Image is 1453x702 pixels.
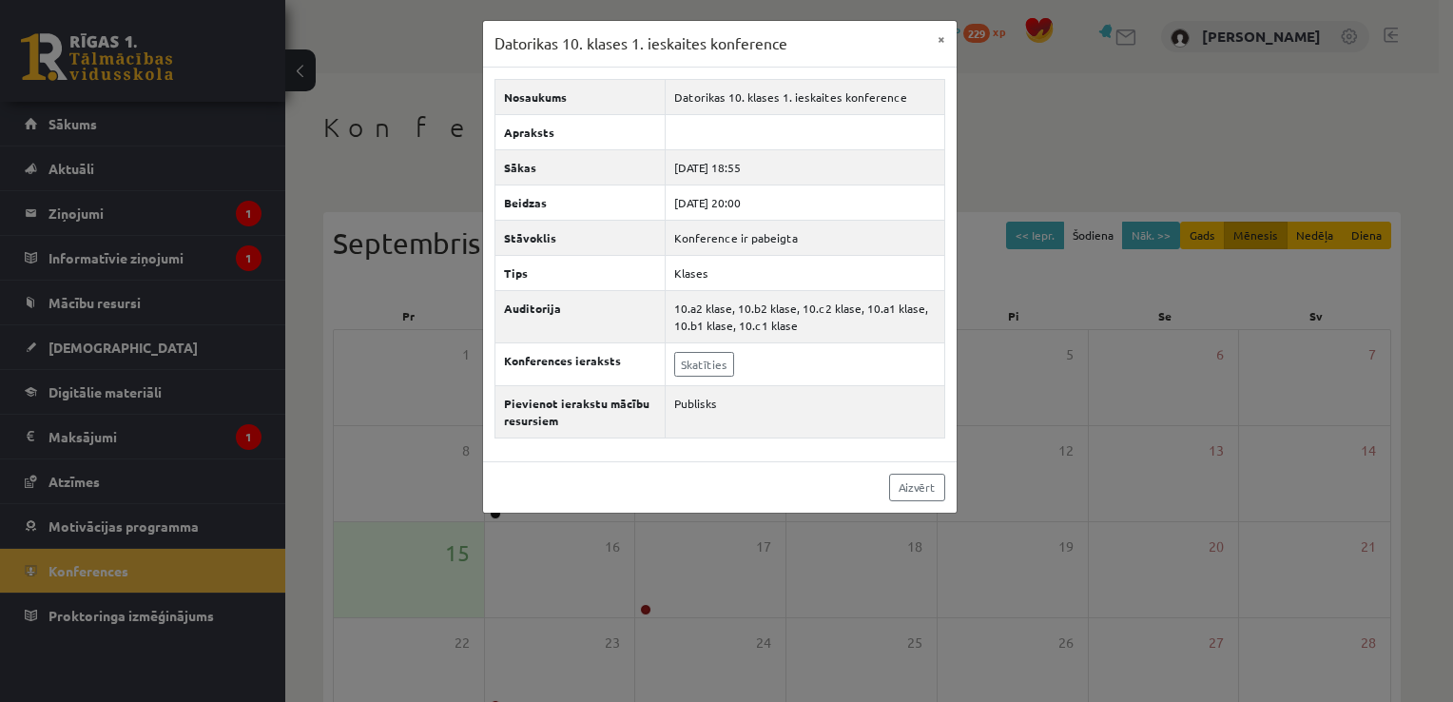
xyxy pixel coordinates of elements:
[665,79,944,114] td: Datorikas 10. klases 1. ieskaites konference
[494,149,665,185] th: Sākas
[665,255,944,290] td: Klases
[494,220,665,255] th: Stāvoklis
[889,474,945,501] a: Aizvērt
[494,385,665,438] th: Pievienot ierakstu mācību resursiem
[494,79,665,114] th: Nosaukums
[665,185,944,220] td: [DATE] 20:00
[494,32,787,55] h3: Datorikas 10. klases 1. ieskaites konference
[494,185,665,220] th: Beidzas
[665,220,944,255] td: Konference ir pabeigta
[926,21,957,57] button: ×
[494,114,665,149] th: Apraksts
[494,342,665,385] th: Konferences ieraksts
[494,290,665,342] th: Auditorija
[494,255,665,290] th: Tips
[665,290,944,342] td: 10.a2 klase, 10.b2 klase, 10.c2 klase, 10.a1 klase, 10.b1 klase, 10.c1 klase
[674,352,734,377] a: Skatīties
[665,149,944,185] td: [DATE] 18:55
[665,385,944,438] td: Publisks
